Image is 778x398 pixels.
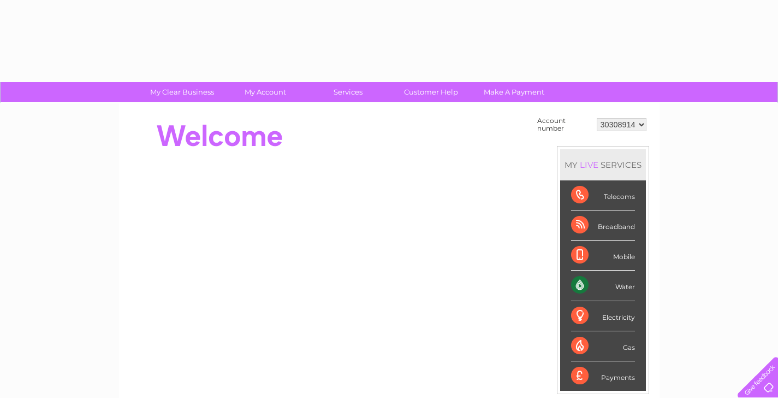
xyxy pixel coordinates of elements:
a: Customer Help [386,82,476,102]
div: LIVE [578,160,601,170]
div: Gas [571,331,635,361]
div: Mobile [571,241,635,271]
a: My Clear Business [137,82,227,102]
a: Make A Payment [469,82,559,102]
div: MY SERVICES [560,149,646,180]
a: My Account [220,82,310,102]
div: Payments [571,361,635,391]
div: Telecoms [571,180,635,210]
div: Electricity [571,301,635,331]
td: Account number [534,114,594,135]
div: Water [571,271,635,301]
div: Broadband [571,210,635,241]
a: Services [303,82,393,102]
